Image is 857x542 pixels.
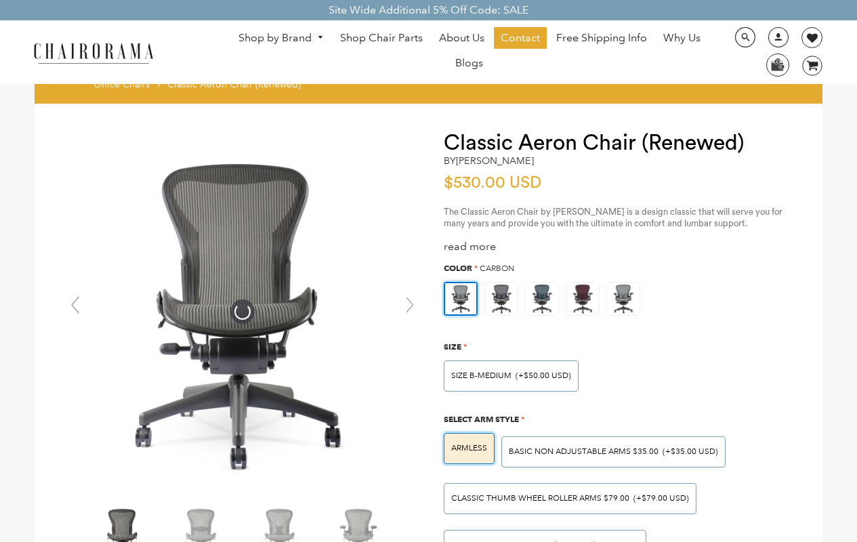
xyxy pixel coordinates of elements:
[663,448,718,456] span: (+$35.00 USD)
[444,341,461,352] span: Size
[444,155,534,167] h2: by
[219,27,720,77] nav: DesktopNavigation
[444,414,519,424] span: Select Arm Style
[456,154,534,167] a: [PERSON_NAME]
[451,443,487,453] span: ARMLESS
[445,283,476,314] img: https://apo-admin.mageworx.com/front/img/chairorama.myshopify.com/ae6848c9e4cbaa293e2d516f385ec6e...
[509,446,659,457] span: BASIC NON ADJUSTABLE ARMS $35.00
[549,27,654,49] a: Free Shipping Info
[62,131,423,493] img: Classic Aeron Chair (Renewed) - chairorama
[494,27,547,49] a: Contact
[516,372,571,380] span: (+$50.00 USD)
[556,31,647,45] span: Free Shipping Info
[656,27,707,49] a: Why Us
[444,240,795,254] div: read more
[448,52,490,74] a: Blogs
[663,31,701,45] span: Why Us
[444,131,795,155] h1: Classic Aeron Chair (Renewed)
[480,264,514,274] span: Carbon
[232,28,331,49] a: Shop by Brand
[93,78,306,97] nav: breadcrumbs
[455,56,483,70] span: Blogs
[444,175,541,191] span: $530.00 USD
[444,207,782,228] span: The Classic Aeron Chair by [PERSON_NAME] is a design classic that will serve you for many years a...
[451,493,629,503] span: Classic Thumb Wheel Roller Arms $79.00
[485,283,518,315] img: https://apo-admin.mageworx.com/front/img/chairorama.myshopify.com/f520d7dfa44d3d2e85a5fe9a0a95ca9...
[633,495,689,503] span: (+$79.00 USD)
[501,31,540,45] span: Contact
[340,31,423,45] span: Shop Chair Parts
[333,27,430,49] a: Shop Chair Parts
[62,304,423,317] a: Classic Aeron Chair (Renewed) - chairorama
[451,371,511,381] span: SIZE B-MEDIUM
[26,41,161,64] img: chairorama
[767,54,788,75] img: WhatsApp_Image_2024-07-12_at_16.23.01.webp
[607,283,640,315] img: https://apo-admin.mageworx.com/front/img/chairorama.myshopify.com/ae6848c9e4cbaa293e2d516f385ec6e...
[444,263,472,273] span: Color
[566,283,599,315] img: https://apo-admin.mageworx.com/front/img/chairorama.myshopify.com/f0a8248bab2644c909809aada6fe08d...
[439,31,484,45] span: About Us
[526,283,558,315] img: https://apo-admin.mageworx.com/front/img/chairorama.myshopify.com/934f279385142bb1386b89575167202...
[432,27,491,49] a: About Us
